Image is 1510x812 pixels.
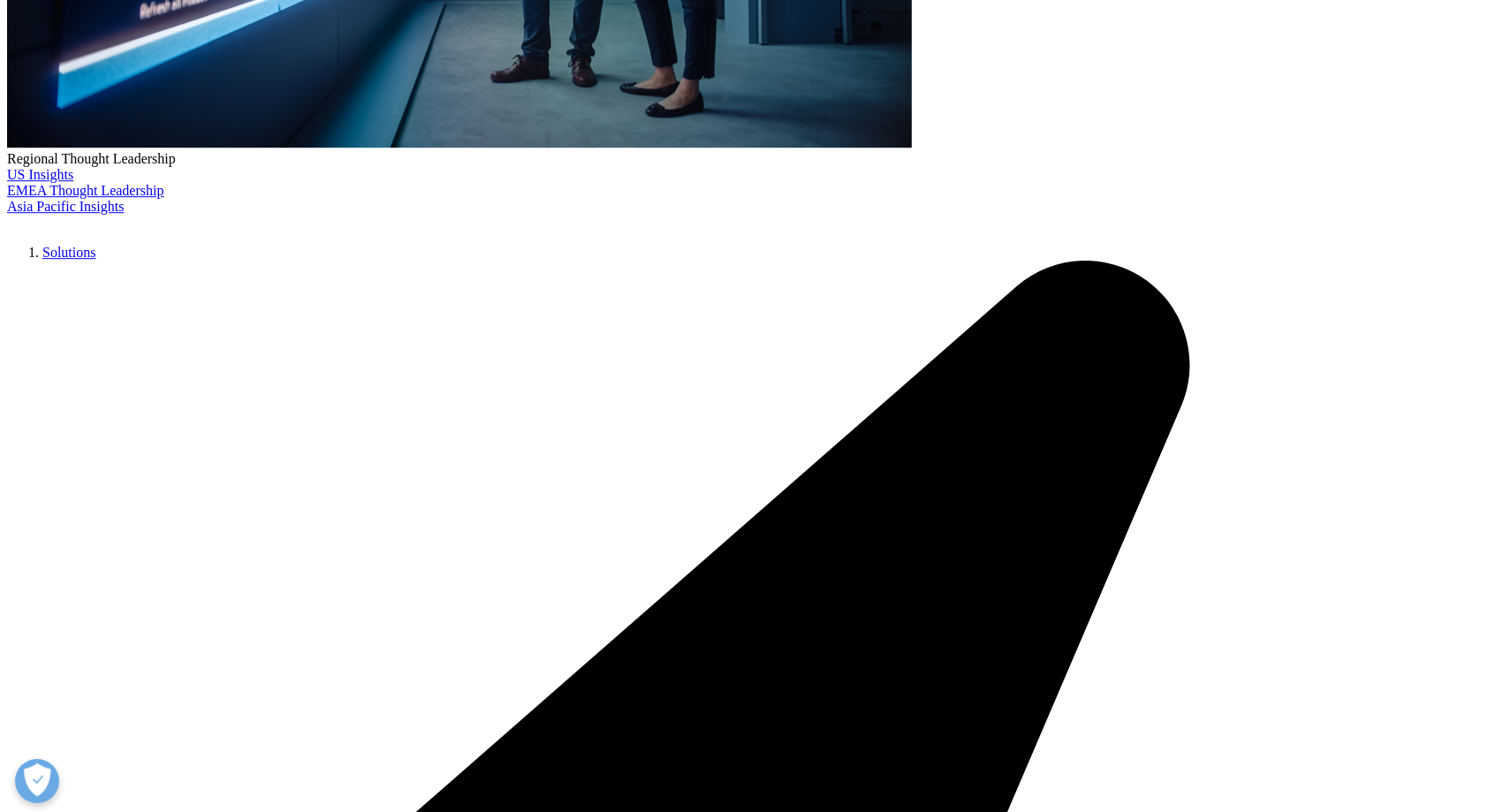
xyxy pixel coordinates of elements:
a: Asia Pacific Insights [7,199,124,214]
a: Solutions [42,245,95,260]
a: EMEA Thought Leadership [7,183,163,198]
a: US Insights [7,167,73,182]
div: Regional Thought Leadership [7,151,1503,167]
button: Ouvrir le centre de préférences [15,759,59,803]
